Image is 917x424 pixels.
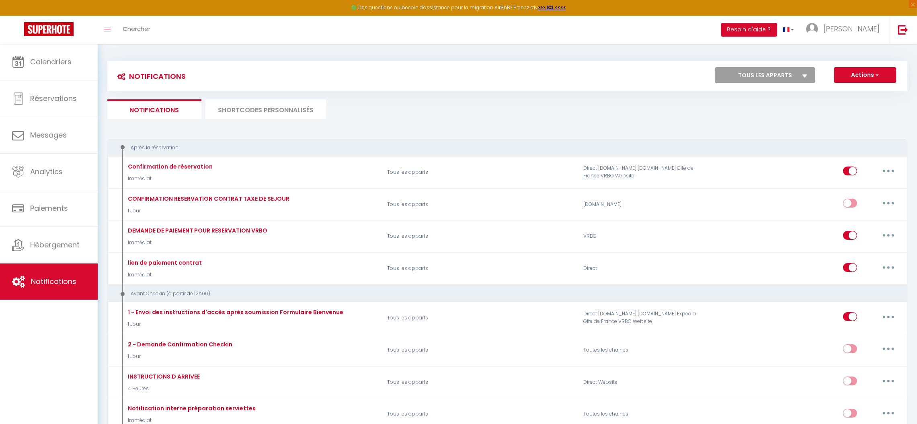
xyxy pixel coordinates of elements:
[126,162,213,171] div: Confirmation de réservation
[115,144,884,152] div: Après la réservation
[126,308,343,317] div: 1 - Envoi des instructions d'accès après soumission Formulaire Bienvenue
[382,193,578,216] p: Tous les apparts
[126,207,289,215] p: 1 Jour
[823,24,880,34] span: [PERSON_NAME]
[115,290,884,298] div: Avant Checkin (à partir de 12h00)
[538,4,566,11] a: >>> ICI <<<<
[578,225,709,248] div: VRBO
[126,372,200,381] div: INSTRUCTIONS D ARRIVEE
[205,99,326,119] li: SHORTCODES PERSONNALISÉS
[126,239,267,247] p: Immédiat
[113,67,186,85] h3: Notifications
[126,404,256,413] div: Notification interne préparation serviettes
[578,257,709,280] div: Direct
[578,338,709,362] div: Toutes les chaines
[30,167,63,177] span: Analytics
[834,67,896,83] button: Actions
[126,340,232,349] div: 2 - Demande Confirmation Checkin
[806,23,818,35] img: ...
[578,193,709,216] div: [DOMAIN_NAME]
[721,23,777,37] button: Besoin d'aide ?
[30,57,72,67] span: Calendriers
[126,226,267,235] div: DEMANDE DE PAIEMENT POUR RESERVATION VRBO
[126,194,289,203] div: CONFIRMATION RESERVATION CONTRAT TAXE DE SEJOUR
[30,203,68,213] span: Paiements
[126,353,232,360] p: 1 Jour
[382,161,578,184] p: Tous les apparts
[578,161,709,184] div: Direct [DOMAIN_NAME] [DOMAIN_NAME] Gite de France VRBO Website
[126,385,200,393] p: 4 Heures
[30,93,77,103] span: Réservations
[123,25,150,33] span: Chercher
[24,22,74,36] img: Super Booking
[382,338,578,362] p: Tous les apparts
[382,257,578,280] p: Tous les apparts
[30,130,67,140] span: Messages
[578,306,709,329] div: Direct [DOMAIN_NAME] [DOMAIN_NAME] Expedia Gite de France VRBO Website
[382,225,578,248] p: Tous les apparts
[30,240,80,250] span: Hébergement
[126,321,343,328] p: 1 Jour
[382,306,578,329] p: Tous les apparts
[126,258,202,267] div: lien de paiement contrat
[898,25,908,35] img: logout
[117,16,156,44] a: Chercher
[126,271,202,279] p: Immédiat
[382,370,578,394] p: Tous les apparts
[126,175,213,183] p: Immédiat
[578,370,709,394] div: Direct Website
[107,99,201,119] li: Notifications
[31,276,76,286] span: Notifications
[800,16,890,44] a: ... [PERSON_NAME]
